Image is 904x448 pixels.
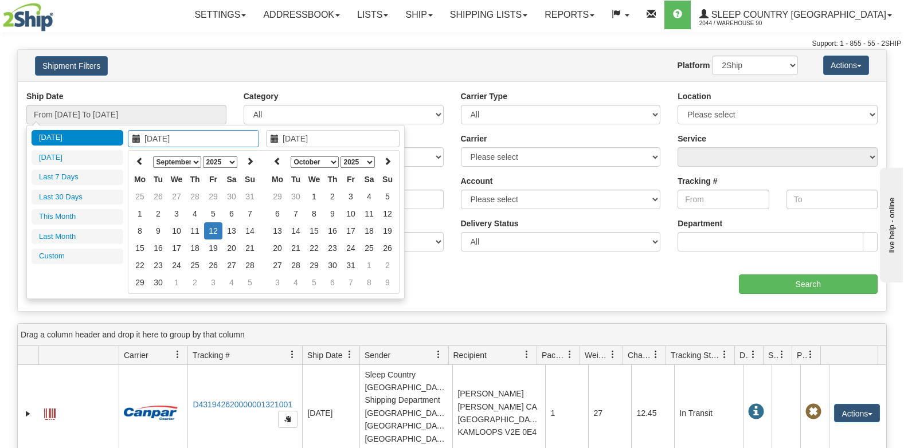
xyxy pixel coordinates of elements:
a: D431942620000001321001 [193,400,292,409]
td: 30 [287,188,305,205]
td: 4 [360,188,378,205]
td: 24 [342,239,360,257]
td: 12 [204,222,222,239]
td: 25 [131,188,149,205]
td: 26 [378,239,397,257]
td: 16 [149,239,167,257]
a: Tracking Status filter column settings [715,345,734,364]
td: 11 [186,222,204,239]
label: Department [678,218,722,229]
td: 10 [167,222,186,239]
td: 7 [287,205,305,222]
a: Shipping lists [441,1,536,29]
a: Ship Date filter column settings [340,345,359,364]
span: Sleep Country [GEOGRAPHIC_DATA] [709,10,886,19]
a: Tracking # filter column settings [283,345,302,364]
li: [DATE] [32,150,123,166]
td: 31 [241,188,259,205]
td: 4 [186,205,204,222]
li: This Month [32,209,123,225]
td: 29 [131,274,149,291]
td: 31 [342,257,360,274]
td: 5 [241,274,259,291]
td: 14 [241,222,259,239]
td: 24 [167,257,186,274]
td: 7 [342,274,360,291]
button: Shipment Filters [35,56,108,76]
button: Actions [823,56,869,75]
a: Ship [397,1,441,29]
li: [DATE] [32,130,123,146]
span: Delivery Status [739,349,749,361]
td: 30 [149,274,167,291]
td: 11 [360,205,378,222]
button: Copy to clipboard [278,411,298,428]
td: 1 [360,257,378,274]
a: Charge filter column settings [646,345,666,364]
td: 30 [222,188,241,205]
div: Support: 1 - 855 - 55 - 2SHIP [3,39,901,49]
td: 29 [305,257,323,274]
img: 14 - Canpar [124,406,178,420]
td: 26 [149,188,167,205]
a: Carrier filter column settings [168,345,187,364]
input: Search [739,274,878,294]
label: Account [461,175,493,187]
td: 2 [378,257,397,274]
th: Fr [342,171,360,188]
li: Custom [32,249,123,264]
li: Last 30 Days [32,190,123,205]
span: Pickup Status [797,349,807,361]
td: 1 [131,205,149,222]
label: Location [678,91,711,102]
td: 27 [222,257,241,274]
label: Tracking # [678,175,717,187]
span: Sender [365,349,390,361]
td: 4 [222,274,241,291]
input: From [678,190,769,209]
label: Category [244,91,279,102]
span: Pickup Not Assigned [805,404,821,420]
td: 21 [241,239,259,257]
a: Shipment Issues filter column settings [772,345,792,364]
th: Th [323,171,342,188]
td: 29 [204,188,222,205]
th: Tu [149,171,167,188]
td: 19 [204,239,222,257]
td: 28 [186,188,204,205]
a: Delivery Status filter column settings [743,345,763,364]
td: 5 [305,274,323,291]
td: 30 [323,257,342,274]
td: 14 [287,222,305,239]
td: 21 [287,239,305,257]
td: 25 [360,239,378,257]
span: Ship Date [307,349,342,361]
td: 20 [222,239,241,257]
td: 13 [268,222,287,239]
td: 9 [378,274,397,291]
td: 18 [186,239,204,257]
span: Shipment Issues [768,349,778,361]
label: Ship Date [26,91,64,102]
th: Fr [204,171,222,188]
td: 2 [323,188,342,205]
a: Addressbook [255,1,349,29]
span: In Transit [748,404,764,420]
a: Reports [536,1,603,29]
td: 3 [342,188,360,205]
td: 3 [167,205,186,222]
td: 5 [204,205,222,222]
td: 8 [131,222,149,239]
td: 23 [149,257,167,274]
td: 6 [268,205,287,222]
td: 2 [149,205,167,222]
td: 25 [186,257,204,274]
a: Settings [186,1,255,29]
img: logo2044.jpg [3,3,53,32]
th: We [305,171,323,188]
td: 5 [378,188,397,205]
td: 1 [167,274,186,291]
th: Th [186,171,204,188]
label: Delivery Status [461,218,519,229]
td: 2 [186,274,204,291]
